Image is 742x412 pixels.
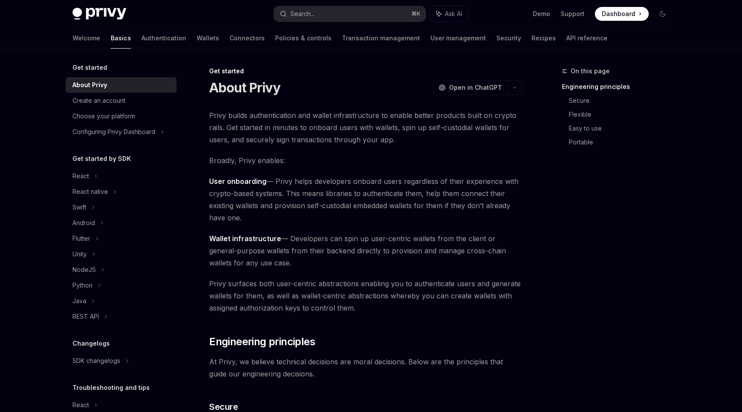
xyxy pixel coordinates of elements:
span: On this page [571,66,610,76]
button: Toggle dark mode [656,7,670,21]
div: Python [72,280,92,291]
h5: Changelogs [72,338,110,349]
a: Dashboard [595,7,649,21]
a: Demo [533,10,550,18]
div: Search... [290,9,315,19]
div: React [72,400,89,410]
span: — Developers can spin up user-centric wallets from the client or general-purpose wallets from the... [209,232,522,269]
button: Search...⌘K [274,6,426,22]
strong: User onboarding [209,177,266,186]
a: Secure [569,94,676,108]
a: About Privy [66,77,177,93]
a: Transaction management [342,28,420,49]
span: Engineering principles [209,335,315,349]
span: Ask AI [445,10,462,18]
div: Swift [72,202,86,213]
button: Ask AI [430,6,468,22]
a: Easy to use [569,121,676,135]
span: ⌘ K [411,10,420,17]
a: Welcome [72,28,100,49]
span: Privy surfaces both user-centric abstractions enabling you to authenticate users and generate wal... [209,278,522,314]
h1: About Privy [209,80,280,95]
h5: Get started by SDK [72,154,131,164]
a: Flexible [569,108,676,121]
div: React [72,171,89,181]
div: About Privy [72,80,107,90]
div: React native [72,186,108,197]
a: Authentication [141,28,186,49]
a: User management [430,28,486,49]
div: NodeJS [72,265,96,275]
a: Connectors [230,28,265,49]
span: Privy builds authentication and wallet infrastructure to enable better products built on crypto r... [209,109,522,146]
div: Android [72,218,95,228]
a: Choose your platform [66,108,177,124]
span: Broadly, Privy enables: [209,154,522,167]
div: REST API [72,311,99,322]
strong: Wallet infrastructure [209,234,281,243]
a: Policies & controls [275,28,332,49]
div: Configuring Privy Dashboard [72,127,155,137]
div: Flutter [72,233,90,244]
span: At Privy, we believe technical decisions are moral decisions. Below are the principles that guide... [209,356,522,380]
div: SDK changelogs [72,356,120,366]
a: API reference [566,28,607,49]
a: Support [561,10,584,18]
a: Create an account [66,93,177,108]
div: Create an account [72,95,125,106]
div: Get started [209,67,522,75]
span: Open in ChatGPT [449,83,502,92]
span: Dashboard [602,10,635,18]
div: Choose your platform [72,111,135,121]
div: Java [72,296,86,306]
div: Unity [72,249,87,259]
button: Open in ChatGPT [433,80,507,95]
a: Recipes [532,28,556,49]
h5: Troubleshooting and tips [72,383,150,393]
a: Wallets [197,28,219,49]
span: — Privy helps developers onboard users regardless of their experience with crypto-based systems. ... [209,175,522,224]
a: Engineering principles [562,80,676,94]
h5: Get started [72,62,107,73]
a: Basics [111,28,131,49]
a: Security [496,28,521,49]
a: Portable [569,135,676,149]
img: dark logo [72,8,126,20]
